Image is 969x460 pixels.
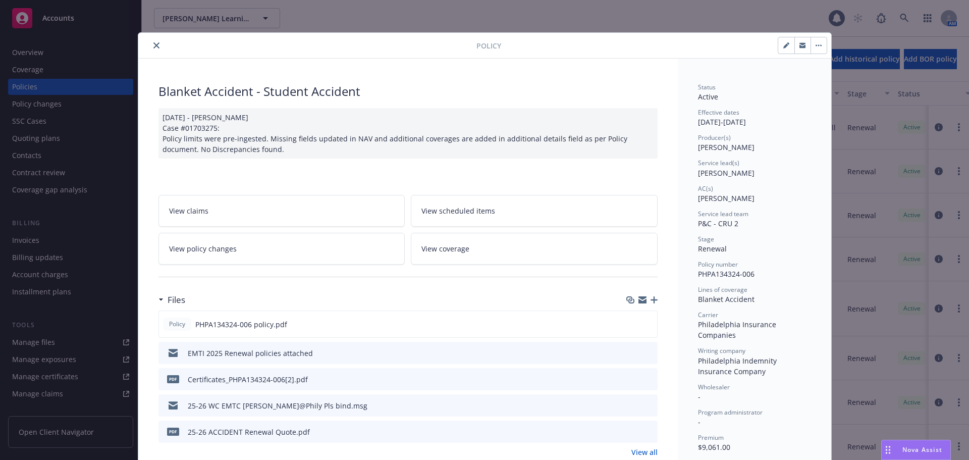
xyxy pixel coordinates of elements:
[881,440,951,460] button: Nova Assist
[698,168,755,178] span: [PERSON_NAME]
[698,260,738,269] span: Policy number
[698,408,763,417] span: Program administrator
[195,319,287,330] span: PHPA134324-006 policy.pdf
[158,83,658,100] div: Blanket Accident - Student Accident
[628,374,636,385] button: download file
[644,427,654,437] button: preview file
[158,108,658,159] div: [DATE] - [PERSON_NAME] Case #01703275: Policy limits were pre-ingested. Missing fields updated in...
[698,108,811,127] div: [DATE] - [DATE]
[698,269,755,279] span: PHPA134324-006
[188,374,308,385] div: Certificates_PHPA134324-006[2].pdf
[158,293,185,306] div: Files
[698,193,755,203] span: [PERSON_NAME]
[167,375,179,383] span: pdf
[698,210,748,218] span: Service lead team
[476,40,501,51] span: Policy
[150,39,163,52] button: close
[698,433,724,442] span: Premium
[698,92,718,101] span: Active
[158,233,405,265] a: View policy changes
[188,427,310,437] div: 25-26 ACCIDENT Renewal Quote.pdf
[902,445,942,454] span: Nova Assist
[167,428,179,435] span: pdf
[698,142,755,152] span: [PERSON_NAME]
[628,427,636,437] button: download file
[167,320,187,329] span: Policy
[698,244,727,253] span: Renewal
[698,235,714,243] span: Stage
[698,83,716,91] span: Status
[698,184,713,193] span: AC(s)
[169,206,208,216] span: View claims
[698,219,738,228] span: P&C - CRU 2
[698,356,779,376] span: Philadelphia Indemnity Insurance Company
[698,159,739,167] span: Service lead(s)
[411,195,658,227] a: View scheduled items
[698,108,739,117] span: Effective dates
[698,294,755,304] span: Blanket Accident
[698,133,731,142] span: Producer(s)
[631,447,658,457] a: View all
[698,320,778,340] span: Philadelphia Insurance Companies
[644,319,653,330] button: preview file
[698,311,718,319] span: Carrier
[698,392,701,401] span: -
[411,233,658,265] a: View coverage
[628,348,636,359] button: download file
[644,374,654,385] button: preview file
[698,442,730,452] span: $9,061.00
[698,383,730,391] span: Wholesaler
[882,440,894,459] div: Drag to move
[158,195,405,227] a: View claims
[644,348,654,359] button: preview file
[169,243,237,254] span: View policy changes
[421,206,495,216] span: View scheduled items
[698,346,745,355] span: Writing company
[628,400,636,411] button: download file
[698,285,747,294] span: Lines of coverage
[188,400,367,411] div: 25-26 WC EMTC [PERSON_NAME]@Phily Pls bind.msg
[421,243,469,254] span: View coverage
[644,400,654,411] button: preview file
[698,417,701,427] span: -
[168,293,185,306] h3: Files
[628,319,636,330] button: download file
[188,348,313,359] div: EMTI 2025 Renewal policies attached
